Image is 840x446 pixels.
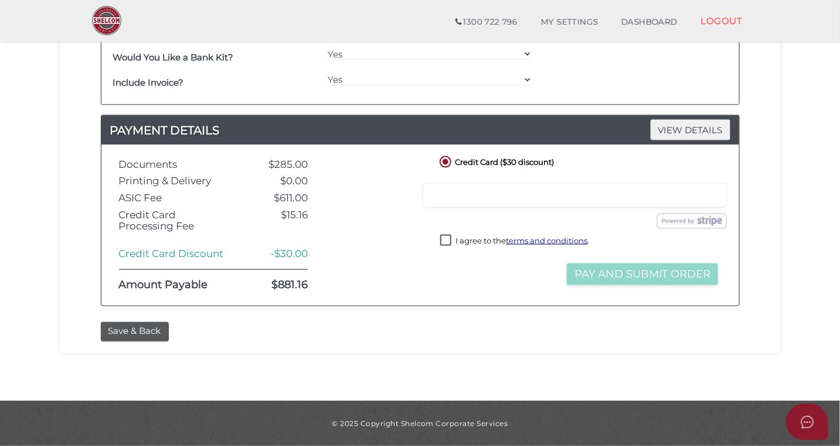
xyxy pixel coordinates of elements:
span: VIEW DETAILS [651,120,730,140]
div: Credit Card Discount [110,248,242,259]
h4: PAYMENT DETAILS [101,121,739,140]
div: ASIC Fee [110,192,242,204]
div: $611.00 [242,192,317,204]
a: 1300 722 796 [444,11,529,34]
div: Credit Card Processing Fee [110,210,242,231]
a: MY SETTINGS [529,11,610,34]
button: Pay and Submit Order [567,263,718,285]
a: terms and conditions [506,236,587,245]
label: Credit Card ($30 discount) [437,154,554,168]
b: Would You Like a Bank Kit? [113,52,234,63]
div: $881.16 [242,280,317,292]
div: © 2025 Copyright Shelcom Corporate Services [69,418,772,428]
a: PAYMENT DETAILSVIEW DETAILS [101,121,739,140]
img: stripe.png [657,214,727,229]
label: I agree to the . [440,235,589,249]
div: Amount Payable [110,280,242,292]
div: Printing & Delivery [110,175,242,187]
b: Include Invoice? [113,77,184,88]
div: $0.00 [242,175,317,187]
button: Save & Back [101,322,169,342]
div: Documents [110,159,242,170]
a: LOGOUT [689,9,754,33]
a: DASHBOARD [610,11,689,34]
div: $285.00 [242,159,317,170]
button: Open asap [786,404,828,440]
iframe: Secure card payment input frame [430,190,719,201]
div: $15.16 [242,210,317,231]
div: -$30.00 [242,248,317,259]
